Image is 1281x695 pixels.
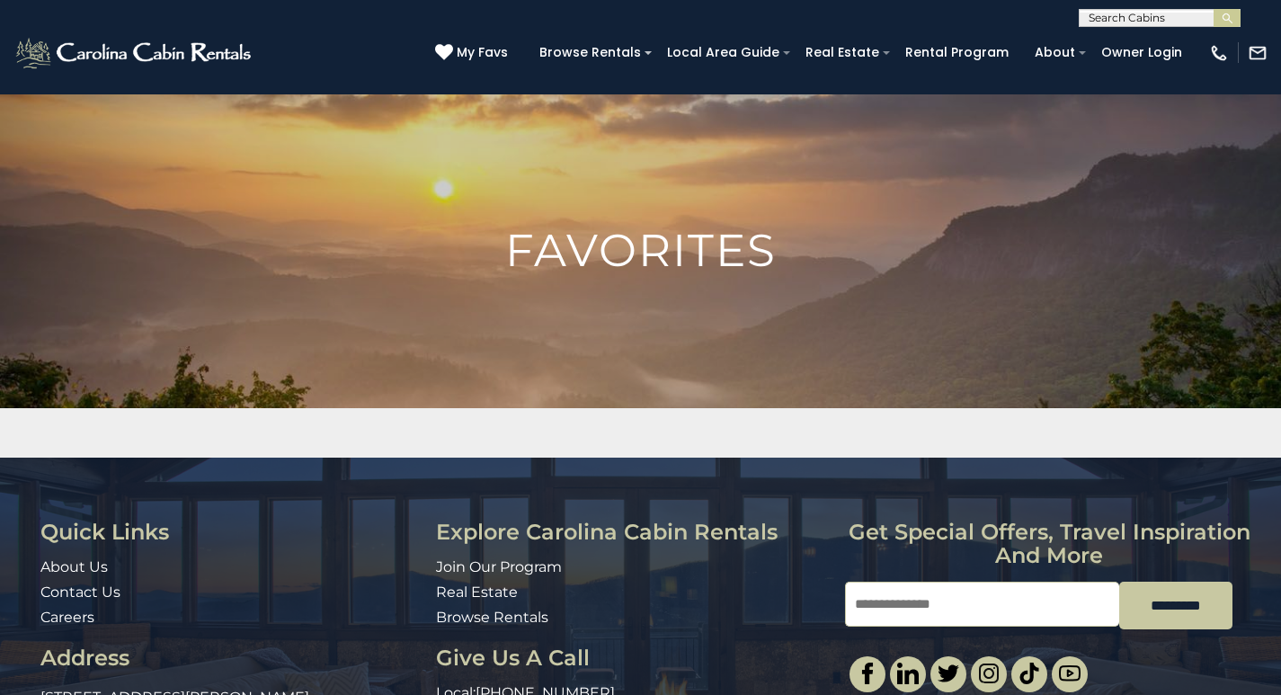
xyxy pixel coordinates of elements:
[1026,39,1084,67] a: About
[40,646,423,670] h3: Address
[1092,39,1191,67] a: Owner Login
[436,521,832,544] h3: Explore Carolina Cabin Rentals
[40,609,94,626] a: Careers
[435,43,512,63] a: My Favs
[13,35,256,71] img: White-1-2.png
[845,521,1254,568] h3: Get special offers, travel inspiration and more
[896,39,1018,67] a: Rental Program
[457,43,508,62] span: My Favs
[40,584,120,601] a: Contact Us
[978,663,1000,684] img: instagram-single.svg
[1209,43,1229,63] img: phone-regular-white.png
[658,39,788,67] a: Local Area Guide
[1019,663,1040,684] img: tiktok.svg
[1059,663,1081,684] img: youtube-light.svg
[40,558,108,575] a: About Us
[857,663,878,684] img: facebook-single.svg
[897,663,919,684] img: linkedin-single.svg
[436,558,562,575] a: Join Our Program
[938,663,959,684] img: twitter-single.svg
[436,584,518,601] a: Real Estate
[436,646,832,670] h3: Give Us A Call
[530,39,650,67] a: Browse Rentals
[796,39,888,67] a: Real Estate
[40,521,423,544] h3: Quick Links
[436,609,548,626] a: Browse Rentals
[1248,43,1268,63] img: mail-regular-white.png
